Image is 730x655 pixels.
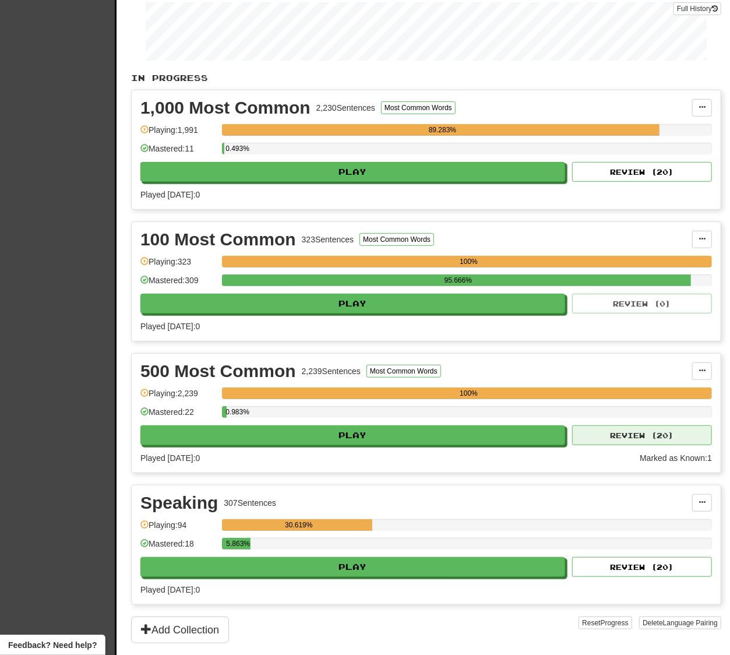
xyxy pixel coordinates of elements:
button: Most Common Words [359,233,434,246]
button: Play [140,557,565,577]
div: Marked as Known: 1 [640,452,712,464]
button: Play [140,425,565,445]
span: Progress [601,619,629,627]
div: Playing: 2,239 [140,388,216,407]
button: Review (20) [572,425,712,445]
div: 100% [225,388,712,399]
span: Played [DATE]: 0 [140,322,200,331]
a: Full History [673,2,721,15]
div: 0.983% [225,406,227,418]
div: Mastered: 11 [140,143,216,162]
div: Playing: 323 [140,256,216,275]
button: DeleteLanguage Pairing [639,617,721,629]
span: Played [DATE]: 0 [140,453,200,463]
button: Review (20) [572,557,712,577]
button: Review (0) [572,294,712,314]
div: 95.666% [225,274,690,286]
div: 5.863% [225,538,251,550]
span: Played [DATE]: 0 [140,585,200,594]
div: 100 Most Common [140,231,296,248]
div: 500 Most Common [140,362,296,380]
button: Play [140,294,565,314]
span: Open feedback widget [8,639,97,651]
div: 2,239 Sentences [302,365,361,377]
button: Add Collection [131,617,229,643]
div: 30.619% [225,519,372,531]
div: Mastered: 22 [140,406,216,425]
p: In Progress [131,72,721,84]
div: 89.283% [225,124,660,136]
div: 100% [225,256,712,267]
div: Mastered: 309 [140,274,216,294]
div: Playing: 1,991 [140,124,216,143]
span: Played [DATE]: 0 [140,190,200,199]
div: Mastered: 18 [140,538,216,557]
span: Language Pairing [663,619,718,627]
button: Review (20) [572,162,712,182]
button: ResetProgress [579,617,632,629]
div: Playing: 94 [140,519,216,538]
button: Play [140,162,565,182]
div: Speaking [140,494,218,512]
div: 2,230 Sentences [316,102,375,114]
div: 323 Sentences [302,234,354,245]
button: Most Common Words [366,365,441,378]
div: 307 Sentences [224,497,276,509]
button: Most Common Words [381,101,456,114]
div: 1,000 Most Common [140,99,311,117]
